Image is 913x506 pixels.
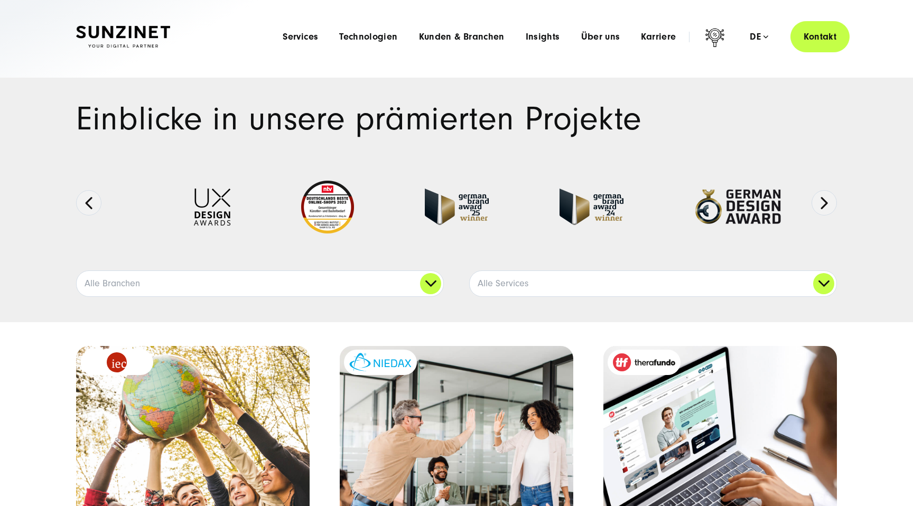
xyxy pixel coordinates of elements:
[76,190,101,215] button: Previous
[694,189,781,225] img: German-Design-Award - fullservice digital agentur SUNZINET
[349,353,412,371] img: niedax-logo
[470,271,836,296] a: Alle Services
[790,21,850,52] a: Kontakt
[76,26,170,48] img: SUNZINET Full Service Digital Agentur
[339,32,397,42] a: Technologien
[77,271,443,296] a: Alle Branchen
[301,181,354,233] img: Deutschlands beste Online Shops 2023 - boesner - Kunde - SUNZINET
[419,32,505,42] a: Kunden & Branchen
[641,32,676,42] a: Karriere
[581,32,620,42] a: Über uns
[283,32,318,42] a: Services
[812,190,837,215] button: Next
[560,189,623,225] img: German-Brand-Award - fullservice digital agentur SUNZINET
[107,352,127,372] img: logo_IEC
[425,189,489,225] img: German Brand Award winner 2025 - Full Service Digital Agentur SUNZINET
[194,189,230,226] img: UX-Design-Awards - fullservice digital agentur SUNZINET
[613,353,675,371] img: therafundo_10-2024_logo_2c
[526,32,560,42] a: Insights
[750,32,768,42] div: de
[76,103,837,135] h1: Einblicke in unsere prämierten Projekte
